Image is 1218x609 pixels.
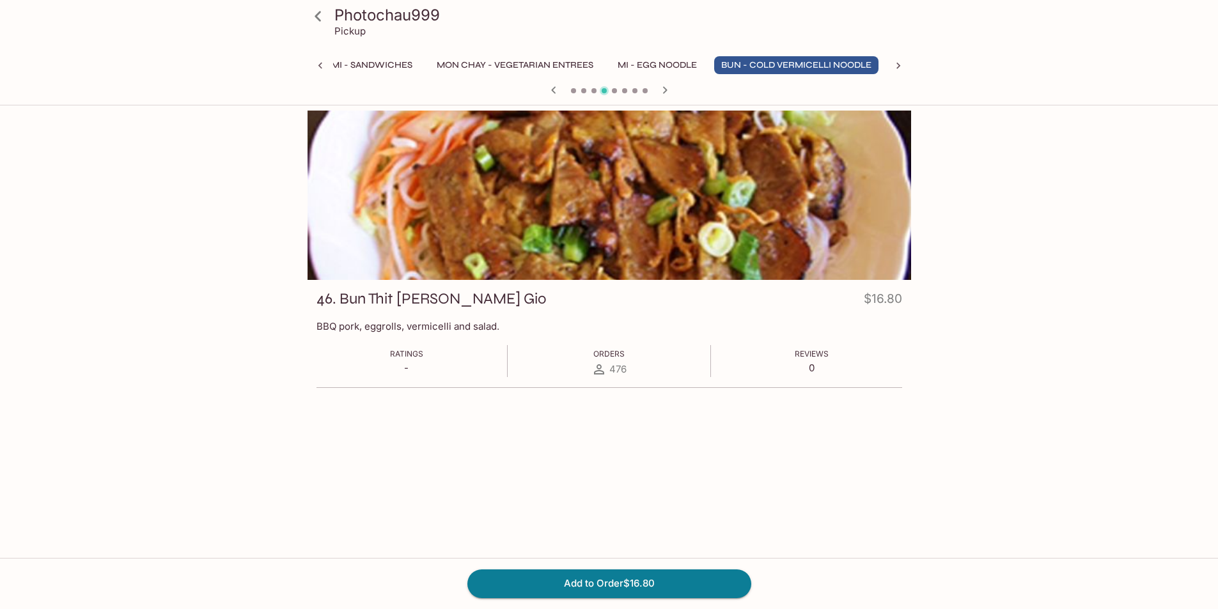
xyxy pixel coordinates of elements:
button: Add to Order$16.80 [467,569,751,597]
button: Bun - Cold Vermicelli Noodle [714,56,878,74]
span: 476 [609,363,627,375]
button: Banh Mi - Sandwiches [297,56,419,74]
span: Reviews [795,349,829,358]
button: Mi - Egg Noodle [611,56,704,74]
p: BBQ pork, eggrolls, vermicelli and salad. [316,320,902,332]
h3: 46. Bun Thit [PERSON_NAME] Gio [316,289,546,309]
div: 46. Bun Thit Nuong Cha Gio [308,111,911,280]
p: - [390,362,423,374]
p: Pickup [334,25,366,37]
button: Mon Chay - Vegetarian Entrees [430,56,600,74]
h3: Photochau999 [334,5,906,25]
span: Ratings [390,349,423,358]
h4: $16.80 [864,289,902,314]
p: 0 [795,362,829,374]
span: Orders [593,349,625,358]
